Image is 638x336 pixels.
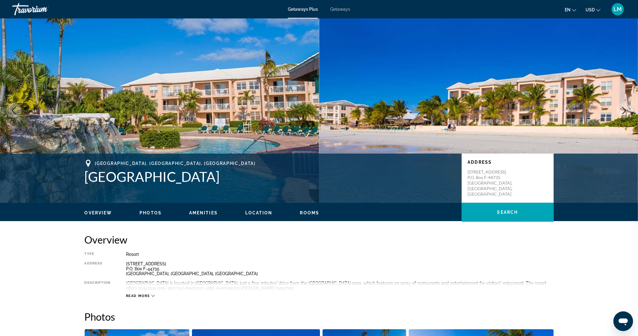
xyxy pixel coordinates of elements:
p: Address [468,160,548,165]
div: [STREET_ADDRESS] P.O. Box F-44735 [GEOGRAPHIC_DATA], [GEOGRAPHIC_DATA], [GEOGRAPHIC_DATA] [126,261,554,276]
h1: [GEOGRAPHIC_DATA] [85,169,456,185]
h2: Photos [85,311,554,323]
h2: Overview [85,233,554,246]
a: Travorium [12,1,74,17]
button: Read more [126,294,155,298]
button: Location [245,210,273,216]
span: Read more [126,294,150,298]
button: Rooms [300,210,319,216]
p: [STREET_ADDRESS] P.O. Box F-44735 [GEOGRAPHIC_DATA], [GEOGRAPHIC_DATA], [GEOGRAPHIC_DATA] [468,169,517,197]
div: Description [85,281,111,291]
span: en [565,7,571,12]
span: USD [586,7,595,12]
button: Search [462,203,554,222]
button: Photos [139,210,162,216]
div: Type [85,252,111,257]
button: Previous image [6,103,21,118]
div: Address [85,261,111,276]
button: Overview [85,210,112,216]
div: Resort [126,252,554,257]
button: Amenities [189,210,218,216]
iframe: Button to launch messaging window [613,311,633,331]
span: LM [614,6,622,12]
a: Getaways Plus [288,7,318,12]
button: User Menu [610,3,626,16]
span: [GEOGRAPHIC_DATA], [GEOGRAPHIC_DATA], [GEOGRAPHIC_DATA] [95,161,256,166]
a: Getaways [330,7,350,12]
div: [GEOGRAPHIC_DATA] is located in [GEOGRAPHIC_DATA], just a few minutes' drive from the [GEOGRAPHIC... [126,281,554,291]
button: Next image [617,103,632,118]
button: Change currency [586,5,601,14]
button: Change language [565,5,576,14]
span: Search [497,210,518,215]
